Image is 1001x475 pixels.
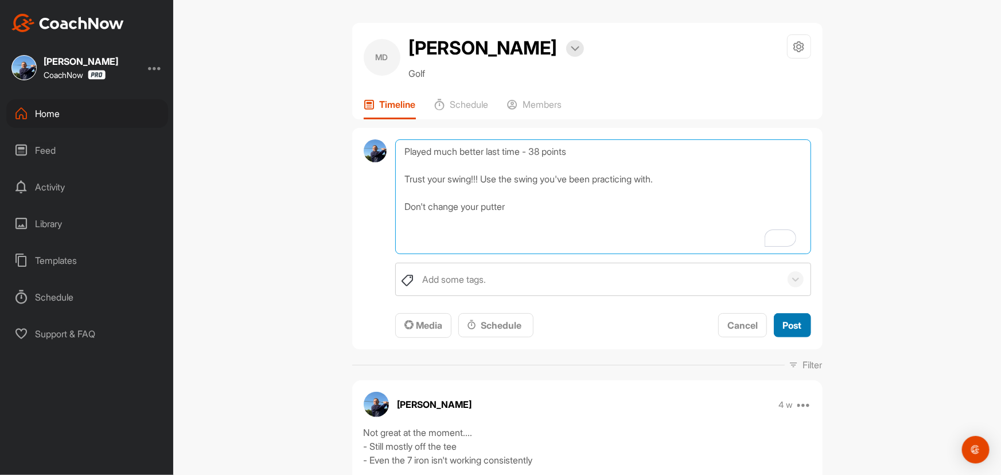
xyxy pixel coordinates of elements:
[6,209,168,238] div: Library
[44,57,118,66] div: [PERSON_NAME]
[571,46,579,52] img: arrow-down
[395,139,811,254] textarea: To enrich screen reader interactions, please activate Accessibility in Grammarly extension settings
[727,320,758,331] span: Cancel
[778,399,793,411] p: 4 w
[6,246,168,275] div: Templates
[422,272,486,286] div: Add some tags.
[11,55,37,80] img: square_1a5ff3ab5d7e60791101f4fd99407d7a.jpg
[450,99,489,110] p: Schedule
[380,99,416,110] p: Timeline
[6,136,168,165] div: Feed
[6,99,168,128] div: Home
[523,99,562,110] p: Members
[398,398,472,411] p: [PERSON_NAME]
[18,18,28,28] img: logo_orange.svg
[803,358,823,372] p: Filter
[718,313,767,338] button: Cancel
[127,68,193,75] div: Keywords by Traffic
[395,313,451,338] button: Media
[18,30,28,39] img: website_grey.svg
[962,436,990,464] div: Open Intercom Messenger
[30,30,126,39] div: Domain: [DOMAIN_NAME]
[6,283,168,312] div: Schedule
[783,320,802,331] span: Post
[32,18,56,28] div: v 4.0.25
[31,67,40,76] img: tab_domain_overview_orange.svg
[44,70,106,80] div: CoachNow
[6,173,168,201] div: Activity
[364,392,389,417] img: avatar
[44,68,103,75] div: Domain Overview
[11,14,124,32] img: CoachNow
[364,39,400,76] div: MD
[774,313,811,338] button: Post
[468,318,524,332] div: Schedule
[404,320,442,331] span: Media
[114,67,123,76] img: tab_keywords_by_traffic_grey.svg
[409,34,558,62] h2: [PERSON_NAME]
[409,67,584,80] p: Golf
[364,139,387,163] img: avatar
[6,320,168,348] div: Support & FAQ
[88,70,106,80] img: CoachNow Pro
